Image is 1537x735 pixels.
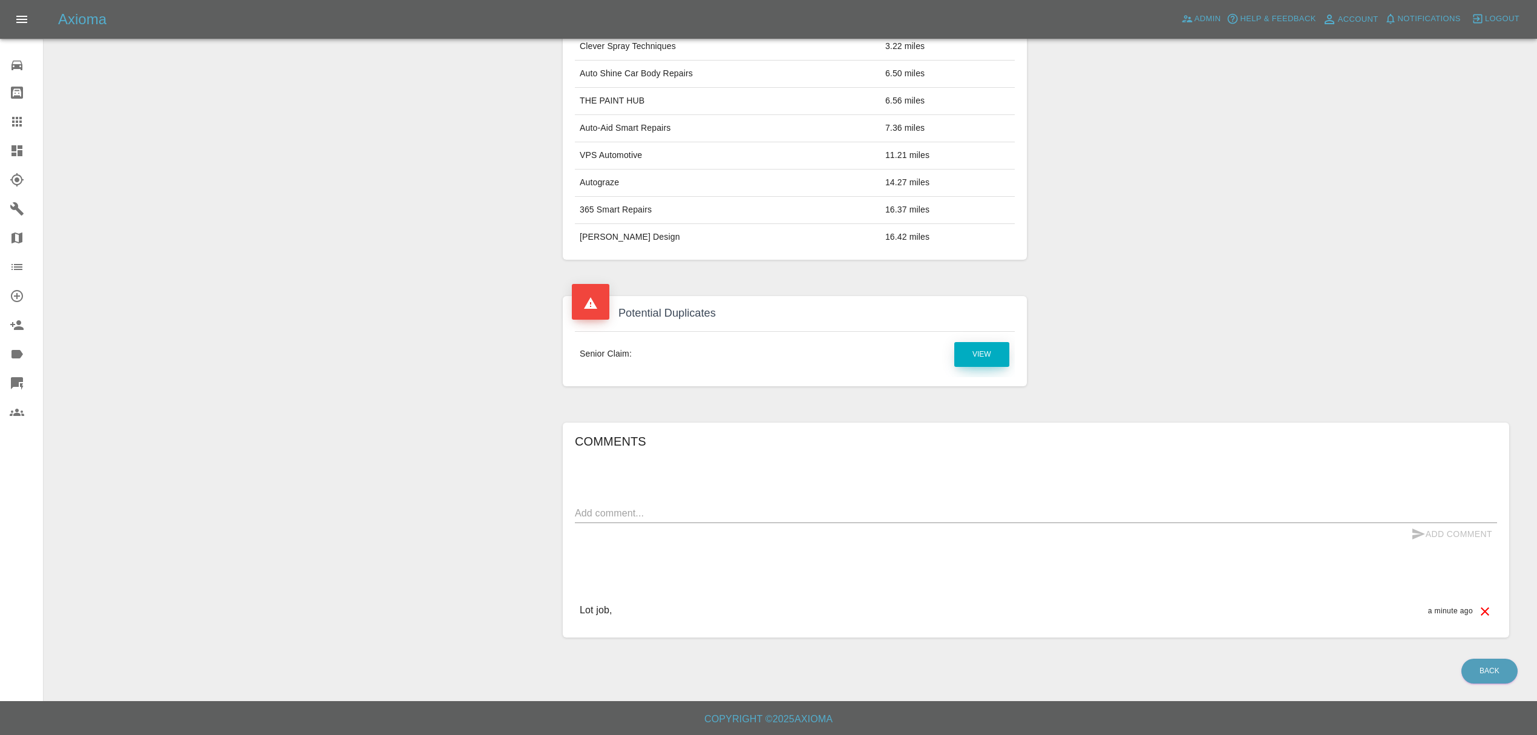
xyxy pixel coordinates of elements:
[880,197,1015,224] td: 16.37 miles
[580,603,612,618] p: Lot job,
[575,142,880,170] td: VPS Automotive
[575,115,880,142] td: Auto-Aid Smart Repairs
[1428,607,1473,615] span: a minute ago
[1485,12,1519,26] span: Logout
[880,170,1015,197] td: 14.27 miles
[954,342,1009,367] a: View
[880,33,1015,61] td: 3.22 miles
[1338,13,1378,27] span: Account
[1195,12,1221,26] span: Admin
[58,10,107,29] h5: Axioma
[575,61,880,88] td: Auto Shine Car Body Repairs
[1469,10,1522,28] button: Logout
[575,331,788,377] td: Senior Claim:
[880,142,1015,170] td: 11.21 miles
[1319,10,1381,29] a: Account
[880,61,1015,88] td: 6.50 miles
[1381,10,1464,28] button: Notifications
[1398,12,1461,26] span: Notifications
[575,88,880,115] td: THE PAINT HUB
[10,711,1527,728] h6: Copyright © 2025 Axioma
[1240,12,1316,26] span: Help & Feedback
[1224,10,1319,28] button: Help & Feedback
[880,88,1015,115] td: 6.56 miles
[575,432,1497,451] h6: Comments
[575,224,880,251] td: [PERSON_NAME] Design
[7,5,36,34] button: Open drawer
[575,170,880,197] td: Autograze
[880,115,1015,142] td: 7.36 miles
[575,197,880,224] td: 365 Smart Repairs
[1461,659,1518,684] a: Back
[880,224,1015,251] td: 16.42 miles
[572,305,1018,321] h4: Potential Duplicates
[575,33,880,61] td: Clever Spray Techniques
[1178,10,1224,28] a: Admin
